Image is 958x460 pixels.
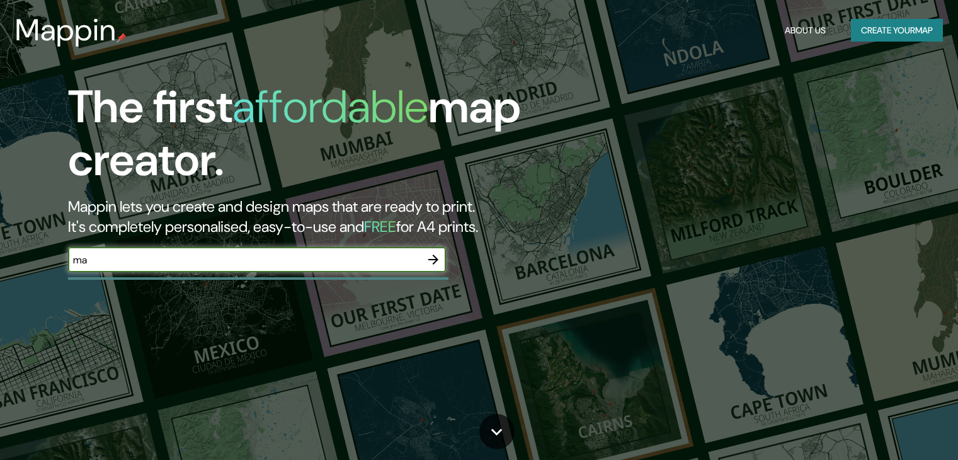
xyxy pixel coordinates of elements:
h3: Mappin [15,13,117,48]
h5: FREE [364,217,396,236]
img: mappin-pin [117,33,127,43]
h1: affordable [232,78,428,136]
h1: The first map creator. [68,81,547,197]
h2: Mappin lets you create and design maps that are ready to print. It's completely personalised, eas... [68,197,547,237]
button: Create yourmap [851,19,943,42]
button: About Us [780,19,831,42]
input: Choose your favourite place [68,253,421,267]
